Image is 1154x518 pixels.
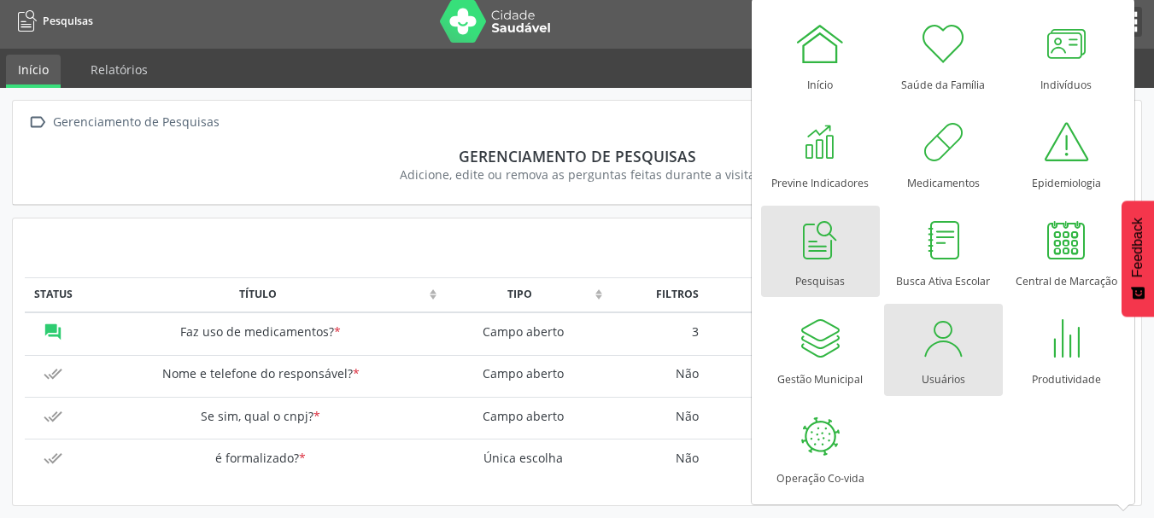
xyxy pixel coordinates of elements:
i:  [25,110,50,135]
i: Pesquisa finalizada [44,364,62,383]
div: Status [34,287,73,302]
td: 0 [707,312,852,355]
a: Previne Indicadores [761,108,880,199]
a: Indivíduos [1007,9,1126,101]
a: Medicamentos [884,108,1003,199]
td: 15425 [707,439,852,481]
a: Operação Co-vida [761,403,880,494]
td: Campo aberto [441,398,606,439]
a: Início [761,9,880,101]
td: Nome e telefone do responsável? [81,355,441,397]
td: Não [606,439,708,481]
span: Feedback [1130,218,1145,277]
button: Feedback - Mostrar pesquisa [1122,201,1154,317]
a: Central de Marcação [1007,206,1126,297]
a: Pesquisas [761,206,880,297]
a:  Gerenciamento de Pesquisas [25,110,222,135]
td: Faz uso de medicamentos? [81,312,441,355]
a: Início [6,55,61,88]
td: 15414 [707,398,852,439]
a: Produtividade [1007,304,1126,395]
div: Quantidade [717,287,844,302]
a: Epidemiologia [1007,108,1126,199]
a: Busca Ativa Escolar [884,206,1003,297]
td: é formalizado? [81,439,441,481]
td: 3 [606,312,708,355]
div: Gerenciamento de Pesquisas [50,110,222,135]
td: Se sim, qual o cnpj? [81,398,441,439]
td: Campo aberto [441,355,606,397]
i: Pesquisa finalizada [44,407,62,426]
a: Pesquisas [12,7,93,35]
i: Pesquisa finalizada [44,449,62,468]
div: Gerenciamento de Pesquisas [37,147,1117,166]
div: Tipo [449,287,590,302]
i: Coletando dados [44,323,62,341]
a: Saúde da Família [884,9,1003,101]
a: Relatórios [79,55,160,84]
div: Adicione, edite ou remova as perguntas feitas durante a visita [37,166,1117,183]
div: Título [91,287,425,302]
a: Gestão Municipal [761,304,880,395]
td: 15398 [707,355,852,397]
span: Pesquisas [43,14,93,28]
a: Usuários [884,304,1003,395]
td: Campo aberto [441,312,606,355]
td: Não [606,355,708,397]
td: Única escolha [441,439,606,481]
td: Não [606,398,708,439]
div: Filtros [615,287,699,302]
